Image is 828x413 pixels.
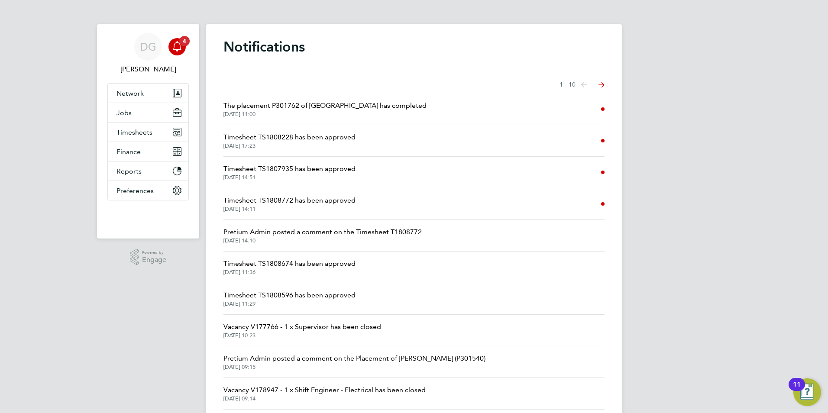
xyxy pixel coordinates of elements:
a: Timesheet TS1807935 has been approved[DATE] 14:51 [223,164,356,181]
button: Jobs [108,103,188,122]
span: Reports [116,167,142,175]
button: Preferences [108,181,188,200]
a: Pretium Admin posted a comment on the Placement of [PERSON_NAME] (P301540)[DATE] 09:15 [223,353,485,371]
span: [DATE] 11:36 [223,269,356,276]
span: Timesheet TS1808674 has been approved [223,258,356,269]
span: Preferences [116,187,154,195]
button: Timesheets [108,123,188,142]
span: Powered by [142,249,166,256]
img: fastbook-logo-retina.png [108,209,189,223]
button: Network [108,84,188,103]
a: Vacancy V178947 - 1 x Shift Engineer - Electrical has been closed[DATE] 09:14 [223,385,426,402]
span: Finance [116,148,141,156]
span: Network [116,89,144,97]
a: 4 [168,33,186,61]
button: Open Resource Center, 11 new notifications [793,378,821,406]
a: Powered byEngage [130,249,167,265]
span: Jobs [116,109,132,117]
nav: Select page of notifications list [560,76,605,94]
span: Vacancy V178947 - 1 x Shift Engineer - Electrical has been closed [223,385,426,395]
button: Finance [108,142,188,161]
a: Go to home page [107,209,189,223]
h1: Notifications [223,38,605,55]
span: Pretium Admin posted a comment on the Placement of [PERSON_NAME] (P301540) [223,353,485,364]
span: Timesheets [116,128,152,136]
a: Timesheet TS1808772 has been approved[DATE] 14:11 [223,195,356,213]
button: Reports [108,161,188,181]
span: DG [140,41,156,52]
a: Vacancy V177766 - 1 x Supervisor has been closed[DATE] 10:23 [223,322,381,339]
a: Timesheet TS1808674 has been approved[DATE] 11:36 [223,258,356,276]
span: Timesheet TS1807935 has been approved [223,164,356,174]
span: [DATE] 10:23 [223,332,381,339]
span: [DATE] 14:51 [223,174,356,181]
a: Timesheet TS1808596 has been approved[DATE] 11:29 [223,290,356,307]
a: The placement P301762 of [GEOGRAPHIC_DATA] has completed[DATE] 11:00 [223,100,427,118]
span: 4 [179,36,190,46]
span: [DATE] 11:00 [223,111,427,118]
a: DG[PERSON_NAME] [107,33,189,74]
span: Daniel Gwynn [107,64,189,74]
span: The placement P301762 of [GEOGRAPHIC_DATA] has completed [223,100,427,111]
span: Timesheet TS1808772 has been approved [223,195,356,206]
a: Timesheet TS1808228 has been approved[DATE] 17:23 [223,132,356,149]
span: 1 - 10 [560,81,576,89]
span: Timesheet TS1808596 has been approved [223,290,356,300]
span: Pretium Admin posted a comment on the Timesheet T1808772 [223,227,422,237]
span: [DATE] 11:29 [223,300,356,307]
span: [DATE] 14:11 [223,206,356,213]
span: [DATE] 14:10 [223,237,422,244]
span: [DATE] 17:23 [223,142,356,149]
span: [DATE] 09:15 [223,364,485,371]
span: Engage [142,256,166,264]
a: Pretium Admin posted a comment on the Timesheet T1808772[DATE] 14:10 [223,227,422,244]
span: Timesheet TS1808228 has been approved [223,132,356,142]
span: [DATE] 09:14 [223,395,426,402]
nav: Main navigation [97,24,199,239]
span: Vacancy V177766 - 1 x Supervisor has been closed [223,322,381,332]
div: 11 [793,384,801,396]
